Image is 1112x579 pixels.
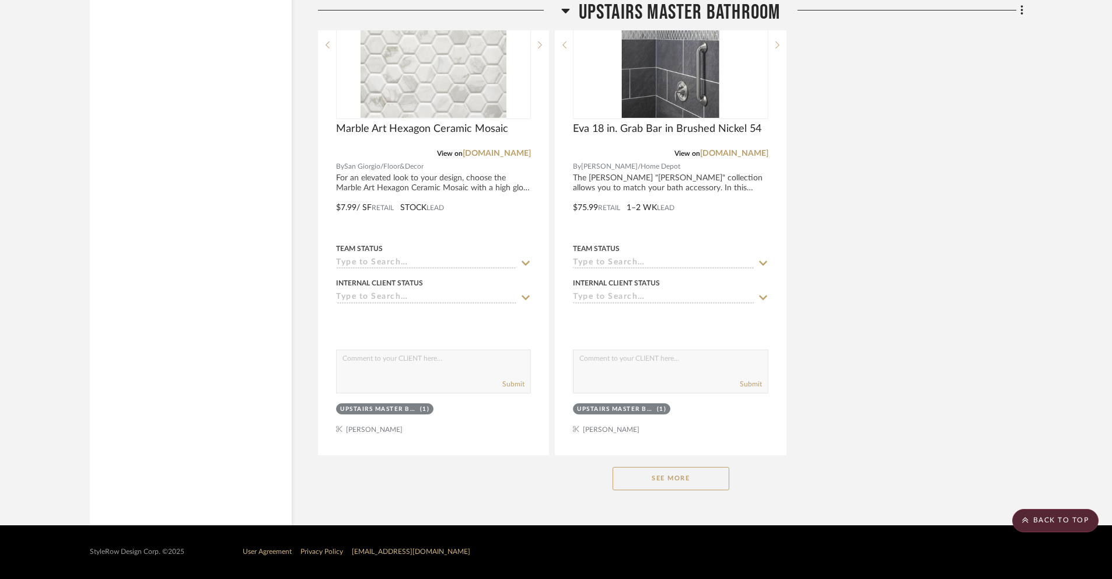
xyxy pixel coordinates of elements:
span: By [573,161,581,172]
span: San Giorgio/Floor&Decor [344,161,424,172]
div: Upstairs Master Bathroom [340,405,417,414]
a: [DOMAIN_NAME] [700,149,768,158]
scroll-to-top-button: BACK TO TOP [1012,509,1099,532]
a: [DOMAIN_NAME] [463,149,531,158]
input: Type to Search… [573,258,754,269]
span: View on [437,150,463,157]
div: Team Status [573,243,620,254]
a: [EMAIL_ADDRESS][DOMAIN_NAME] [352,548,470,555]
span: Eva 18 in. Grab Bar in Brushed Nickel 54 [573,123,761,135]
span: View on [674,150,700,157]
div: Internal Client Status [573,278,660,288]
input: Type to Search… [336,258,517,269]
span: By [336,161,344,172]
span: [PERSON_NAME]/Home Depot [581,161,680,172]
button: Submit [740,379,762,389]
a: User Agreement [243,548,292,555]
div: Internal Client Status [336,278,423,288]
a: Privacy Policy [300,548,343,555]
div: StyleRow Design Corp. ©2025 [90,547,184,556]
input: Type to Search… [573,292,754,304]
div: Team Status [336,243,383,254]
button: See More [613,467,729,490]
span: Marble Art Hexagon Ceramic Mosaic [336,123,508,135]
div: (1) [657,405,667,414]
input: Type to Search… [336,292,517,304]
button: Submit [502,379,524,389]
div: (1) [420,405,430,414]
div: Upstairs Master Bathroom [577,405,654,414]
